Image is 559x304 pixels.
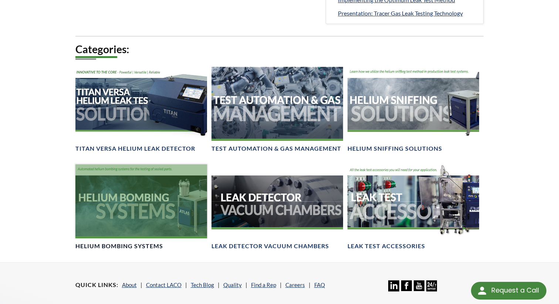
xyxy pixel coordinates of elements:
h4: Quick Links [75,281,118,289]
h4: Leak Test Accessories [348,242,425,250]
span: Presentation: Tracer Gas Leak Testing Technology [338,10,463,17]
a: Contact LACO [146,281,182,288]
a: Tech Blog [191,281,214,288]
a: About [122,281,137,288]
a: Presentation: Tracer Gas Leak Testing Technology [338,8,478,18]
h4: Helium Bombing Systems [75,242,163,250]
a: Helium Bombing Systems BannerHelium Bombing Systems [75,164,207,250]
img: 24/7 Support Icon [426,280,437,291]
div: Request a Call [491,282,539,299]
h2: Categories: [75,42,484,56]
a: Find a Rep [251,281,276,288]
a: Quality [223,281,242,288]
h4: Test Automation & Gas Management [211,145,341,153]
a: 24/7 Support [426,286,437,293]
h4: Helium Sniffing Solutions [348,145,442,153]
a: Leak Test Accessories headerLeak Test Accessories [348,164,479,250]
a: Test Automation & Gas Management headerTest Automation & Gas Management [211,67,343,153]
div: Request a Call [471,282,546,300]
a: Helium Sniffing Solutions headerHelium Sniffing Solutions [348,67,479,153]
a: TITAN VERSA Helium Leak Test Solutions headerTITAN VERSA Helium Leak Detector [75,67,207,153]
a: Leak Test Vacuum Chambers headerLeak Detector Vacuum Chambers [211,164,343,250]
img: round button [476,285,488,297]
h4: Leak Detector Vacuum Chambers [211,242,329,250]
a: FAQ [314,281,325,288]
a: Careers [285,281,305,288]
h4: TITAN VERSA Helium Leak Detector [75,145,195,153]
